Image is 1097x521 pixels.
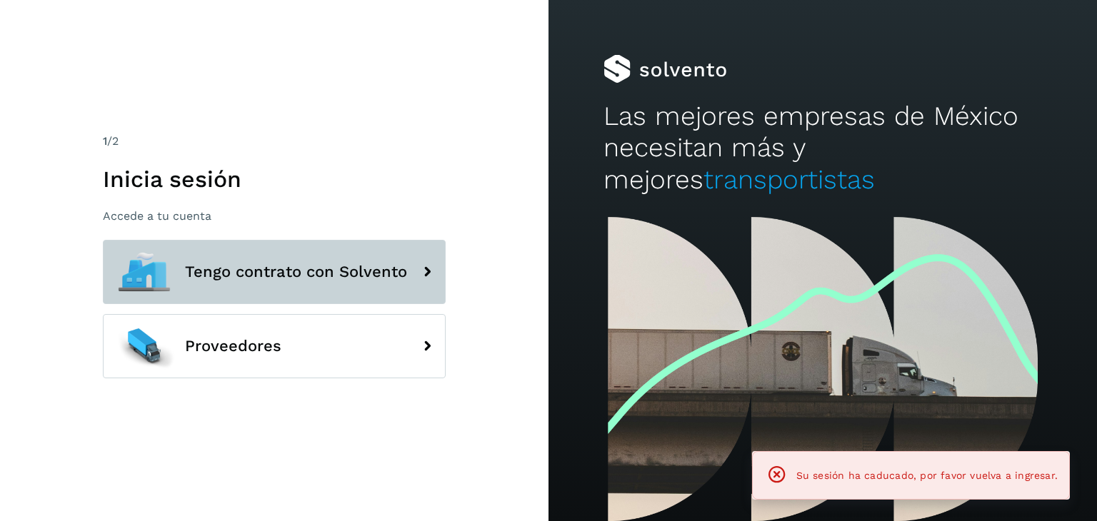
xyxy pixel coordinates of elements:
[103,240,446,304] button: Tengo contrato con Solvento
[185,338,281,355] span: Proveedores
[103,314,446,378] button: Proveedores
[103,209,446,223] p: Accede a tu cuenta
[796,470,1058,481] span: Su sesión ha caducado, por favor vuelva a ingresar.
[103,166,446,193] h1: Inicia sesión
[103,134,107,148] span: 1
[185,263,407,280] span: Tengo contrato con Solvento
[103,133,446,150] div: /2
[703,164,875,195] span: transportistas
[603,101,1042,196] h2: Las mejores empresas de México necesitan más y mejores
